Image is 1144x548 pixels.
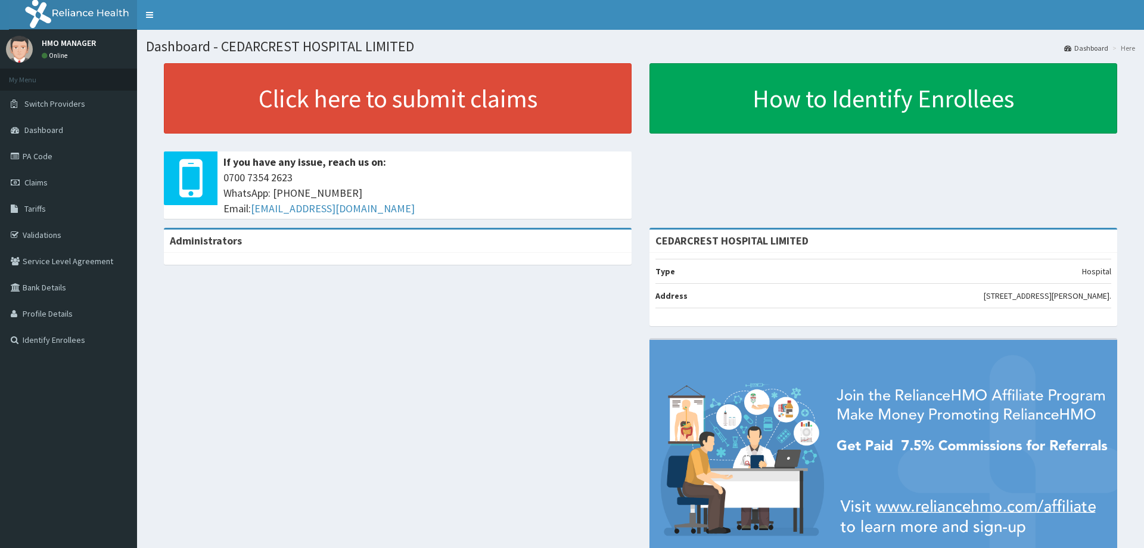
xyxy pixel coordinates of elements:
img: User Image [6,36,33,63]
span: Tariffs [24,203,46,214]
li: Here [1109,43,1135,53]
a: Online [42,51,70,60]
p: Hospital [1082,265,1111,277]
p: HMO MANAGER [42,39,96,47]
strong: CEDARCREST HOSPITAL LIMITED [655,234,809,247]
b: Address [655,290,688,301]
a: How to Identify Enrollees [649,63,1117,134]
a: Click here to submit claims [164,63,632,134]
span: Dashboard [24,125,63,135]
b: Administrators [170,234,242,247]
b: If you have any issue, reach us on: [223,155,386,169]
span: Switch Providers [24,98,85,109]
h1: Dashboard - CEDARCREST HOSPITAL LIMITED [146,39,1135,54]
a: Dashboard [1064,43,1108,53]
b: Type [655,266,675,277]
a: [EMAIL_ADDRESS][DOMAIN_NAME] [251,202,415,215]
span: Claims [24,177,48,188]
span: 0700 7354 2623 WhatsApp: [PHONE_NUMBER] Email: [223,170,626,216]
p: [STREET_ADDRESS][PERSON_NAME]. [984,290,1111,302]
